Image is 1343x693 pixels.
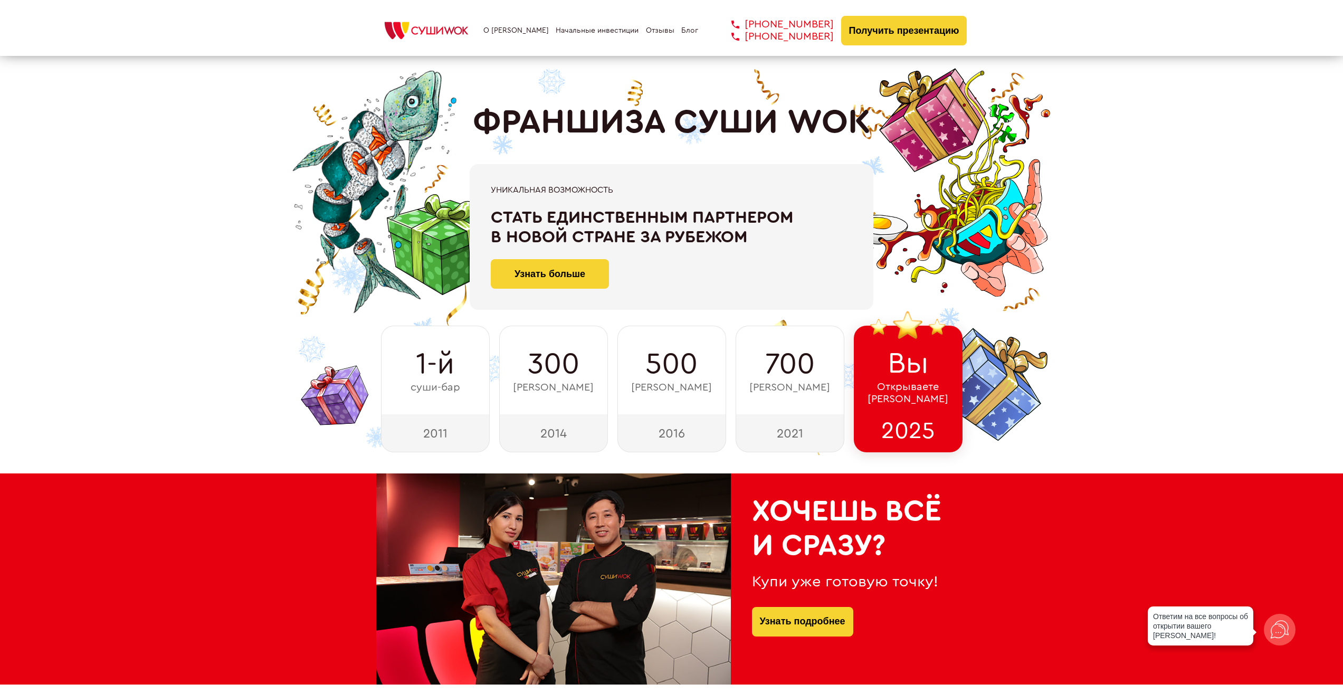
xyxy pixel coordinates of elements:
[752,495,946,563] h2: Хочешь всё и сразу?
[491,208,852,247] div: Стать единственным партнером в новой стране за рубежом
[760,607,845,637] a: Узнать подробнее
[491,185,852,195] div: Уникальная возможность
[716,31,834,43] a: [PHONE_NUMBER]
[483,26,549,35] a: О [PERSON_NAME]
[765,347,815,381] span: 700
[716,18,834,31] a: [PHONE_NUMBER]
[411,382,460,394] span: суши-бар
[752,607,853,637] button: Узнать подробнее
[631,382,712,394] span: [PERSON_NAME]
[617,414,726,452] div: 2016
[416,347,454,381] span: 1-й
[1148,606,1253,645] div: Ответим на все вопросы об открытии вашего [PERSON_NAME]!
[499,414,608,452] div: 2014
[491,259,609,289] button: Узнать больше
[376,19,477,42] img: СУШИWOK
[749,382,830,394] span: [PERSON_NAME]
[645,347,698,381] span: 500
[381,414,490,452] div: 2011
[752,573,946,591] div: Купи уже готовую точку!
[736,414,844,452] div: 2021
[556,26,639,35] a: Начальные инвестиции
[528,347,579,381] span: 300
[513,382,594,394] span: [PERSON_NAME]
[868,381,948,405] span: Открываете [PERSON_NAME]
[473,103,871,142] h1: ФРАНШИЗА СУШИ WOK
[841,16,967,45] button: Получить презентацию
[646,26,674,35] a: Отзывы
[681,26,698,35] a: Блог
[854,414,963,452] div: 2025
[888,347,929,381] span: Вы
